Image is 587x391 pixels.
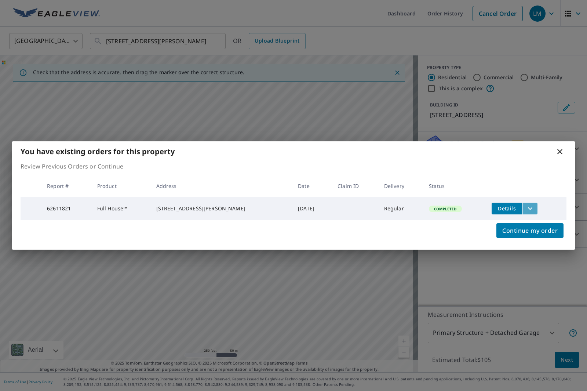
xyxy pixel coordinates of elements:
[292,175,332,197] th: Date
[496,223,564,238] button: Continue my order
[41,175,91,197] th: Report #
[292,197,332,220] td: [DATE]
[496,205,518,212] span: Details
[378,197,423,220] td: Regular
[430,206,461,211] span: Completed
[378,175,423,197] th: Delivery
[21,162,566,171] p: Review Previous Orders or Continue
[423,175,485,197] th: Status
[41,197,91,220] td: 62611821
[332,175,378,197] th: Claim ID
[91,175,150,197] th: Product
[492,203,522,214] button: detailsBtn-62611821
[21,146,175,156] b: You have existing orders for this property
[150,175,292,197] th: Address
[502,225,558,236] span: Continue my order
[522,203,537,214] button: filesDropdownBtn-62611821
[156,205,287,212] div: [STREET_ADDRESS][PERSON_NAME]
[91,197,150,220] td: Full House™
